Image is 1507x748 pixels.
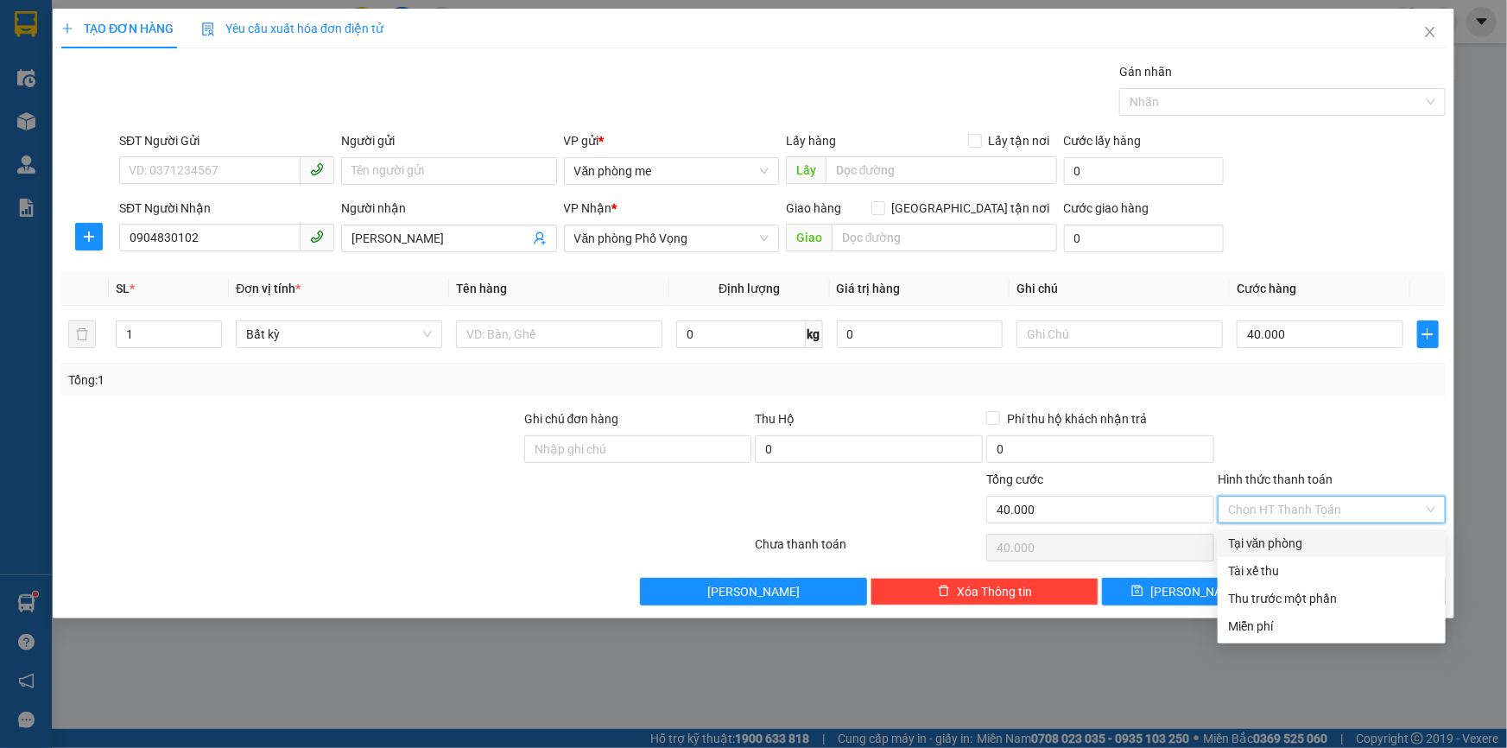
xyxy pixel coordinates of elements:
[456,282,507,295] span: Tên hàng
[1000,409,1154,428] span: Phí thu hộ khách nhận trả
[1064,225,1224,252] input: Cước giao hàng
[574,158,769,184] span: Văn phòng me
[755,412,795,426] span: Thu Hộ
[564,201,612,215] span: VP Nhận
[456,320,662,348] input: VD: Bàn, Ghế
[1218,472,1333,486] label: Hình thức thanh toán
[1010,272,1230,306] th: Ghi chú
[236,282,301,295] span: Đơn vị tính
[754,535,985,565] div: Chưa thanh toán
[837,282,901,295] span: Giá trị hàng
[341,199,556,218] div: Người nhận
[1423,25,1437,39] span: close
[201,22,215,36] img: icon
[1119,65,1172,79] label: Gán nhãn
[61,22,174,35] span: TẠO ĐƠN HÀNG
[310,162,324,176] span: phone
[119,131,334,150] div: SĐT Người Gửi
[1131,585,1143,599] span: save
[524,435,752,463] input: Ghi chú đơn hàng
[1064,134,1142,148] label: Cước lấy hàng
[76,230,102,244] span: plus
[119,199,334,218] div: SĐT Người Nhận
[871,578,1099,605] button: deleteXóa Thông tin
[786,156,826,184] span: Lấy
[574,225,769,251] span: Văn phòng Phố Vọng
[68,320,96,348] button: delete
[719,282,780,295] span: Định lượng
[837,320,1004,348] input: 0
[341,131,556,150] div: Người gửi
[640,578,868,605] button: [PERSON_NAME]
[1064,201,1149,215] label: Cước giao hàng
[1064,157,1224,185] input: Cước lấy hàng
[1102,578,1272,605] button: save[PERSON_NAME]
[707,582,800,601] span: [PERSON_NAME]
[982,131,1057,150] span: Lấy tận nơi
[1016,320,1223,348] input: Ghi Chú
[1228,589,1435,608] div: Thu trước một phần
[786,201,841,215] span: Giao hàng
[524,412,619,426] label: Ghi chú đơn hàng
[201,22,383,35] span: Yêu cầu xuất hóa đơn điện tử
[1417,320,1439,348] button: plus
[1150,582,1243,601] span: [PERSON_NAME]
[310,230,324,244] span: phone
[61,22,73,35] span: plus
[1228,617,1435,636] div: Miễn phí
[1237,282,1296,295] span: Cước hàng
[1228,561,1435,580] div: Tài xế thu
[832,224,1057,251] input: Dọc đường
[68,371,582,390] div: Tổng: 1
[786,134,836,148] span: Lấy hàng
[957,582,1032,601] span: Xóa Thông tin
[564,131,779,150] div: VP gửi
[1228,534,1435,553] div: Tại văn phòng
[533,231,547,245] span: user-add
[75,223,103,250] button: plus
[885,199,1057,218] span: [GEOGRAPHIC_DATA] tận nơi
[806,320,823,348] span: kg
[986,472,1043,486] span: Tổng cước
[786,224,832,251] span: Giao
[1418,327,1438,341] span: plus
[116,282,130,295] span: SL
[246,321,432,347] span: Bất kỳ
[938,585,950,599] span: delete
[1406,9,1454,57] button: Close
[826,156,1057,184] input: Dọc đường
